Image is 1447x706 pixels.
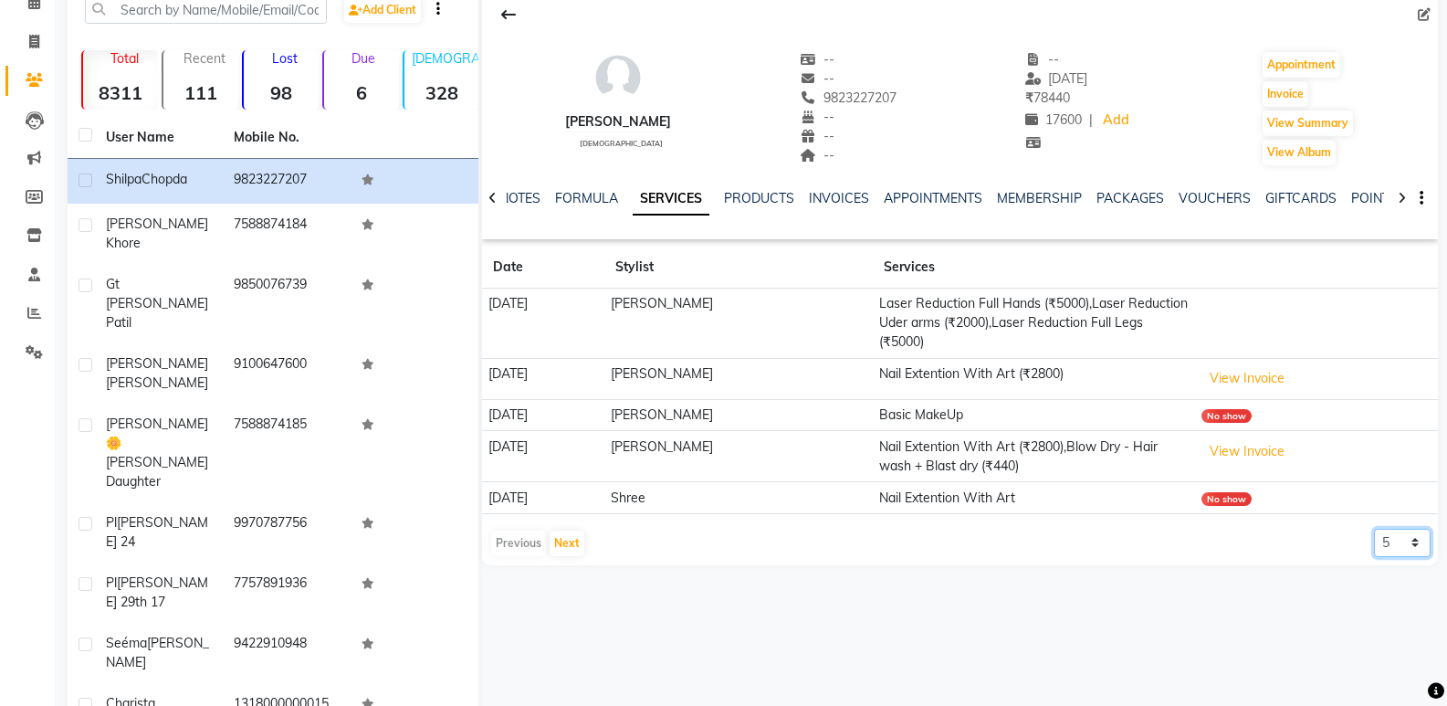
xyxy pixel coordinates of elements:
[106,635,209,670] span: [PERSON_NAME]
[604,399,873,431] td: [PERSON_NAME]
[724,190,794,206] a: PRODUCTS
[580,139,663,148] span: [DEMOGRAPHIC_DATA]
[482,482,604,514] td: [DATE]
[1025,90,1070,106] span: 78440
[223,563,351,623] td: 7757891936
[106,416,208,432] span: [PERSON_NAME]
[1263,52,1340,78] button: Appointment
[1351,190,1398,206] a: POINTS
[1201,364,1293,393] button: View Invoice
[482,247,604,289] th: Date
[482,399,604,431] td: [DATE]
[873,482,1195,514] td: Nail Extention With Art
[1263,111,1353,136] button: View Summary
[1025,51,1060,68] span: --
[223,204,351,264] td: 7588874184
[873,358,1195,399] td: Nail Extention With Art (₹2800)
[997,190,1082,206] a: MEMBERSHIP
[482,289,604,359] td: [DATE]
[499,190,540,206] a: NOTES
[800,90,897,106] span: 9823227207
[106,514,208,550] span: [PERSON_NAME] 24
[106,435,208,490] span: 🌼 [PERSON_NAME] Daughter
[223,264,351,343] td: 9850076739
[482,431,604,482] td: [DATE]
[1025,111,1082,128] span: 17600
[1263,140,1336,165] button: View Album
[223,502,351,563] td: 9970787756
[1025,90,1033,106] span: ₹
[604,358,873,399] td: [PERSON_NAME]
[251,50,319,67] p: Lost
[1089,111,1093,130] span: |
[1100,108,1132,133] a: Add
[1265,190,1337,206] a: GIFTCARDS
[1096,190,1164,206] a: PACKAGES
[800,51,834,68] span: --
[800,147,834,163] span: --
[1025,70,1088,87] span: [DATE]
[604,431,873,482] td: [PERSON_NAME]
[83,81,158,104] strong: 8311
[1201,492,1252,506] div: No show
[1263,81,1308,107] button: Invoice
[106,314,131,331] span: Patil
[106,235,141,251] span: Khore
[328,50,399,67] p: Due
[142,171,187,187] span: Chopda
[106,514,117,531] span: Pl
[223,159,351,204] td: 9823227207
[163,81,238,104] strong: 111
[1201,437,1293,466] button: View Invoice
[223,117,351,159] th: Mobile No.
[550,531,584,556] button: Next
[95,117,223,159] th: User Name
[106,574,208,610] span: [PERSON_NAME] 29th 17
[324,81,399,104] strong: 6
[591,50,645,105] img: avatar
[106,355,208,372] span: [PERSON_NAME]
[106,574,117,591] span: Pl
[106,635,147,651] span: Seéma
[565,112,671,132] div: [PERSON_NAME]
[404,81,479,104] strong: 328
[873,289,1195,359] td: Laser Reduction Full Hands (₹5000),Laser Reduction Uder arms (₹2000),Laser Reduction Full Legs (₹...
[106,216,208,232] span: [PERSON_NAME]
[106,276,208,311] span: Gt [PERSON_NAME]
[873,247,1195,289] th: Services
[873,399,1195,431] td: Basic MakeUp
[800,70,834,87] span: --
[244,81,319,104] strong: 98
[555,190,618,206] a: FORMULA
[809,190,869,206] a: INVOICES
[604,482,873,514] td: Shree
[1179,190,1251,206] a: VOUCHERS
[90,50,158,67] p: Total
[884,190,982,206] a: APPOINTMENTS
[223,343,351,404] td: 9100647600
[873,431,1195,482] td: Nail Extention With Art (₹2800),Blow Dry - Hair wash + Blast dry (₹440)
[171,50,238,67] p: Recent
[482,358,604,399] td: [DATE]
[1201,409,1252,423] div: No show
[106,171,142,187] span: Shilpa
[106,374,208,391] span: [PERSON_NAME]
[223,623,351,683] td: 9422910948
[604,289,873,359] td: [PERSON_NAME]
[604,247,873,289] th: Stylist
[223,404,351,502] td: 7588874185
[800,109,834,125] span: --
[633,183,709,216] a: SERVICES
[800,128,834,144] span: --
[412,50,479,67] p: [DEMOGRAPHIC_DATA]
